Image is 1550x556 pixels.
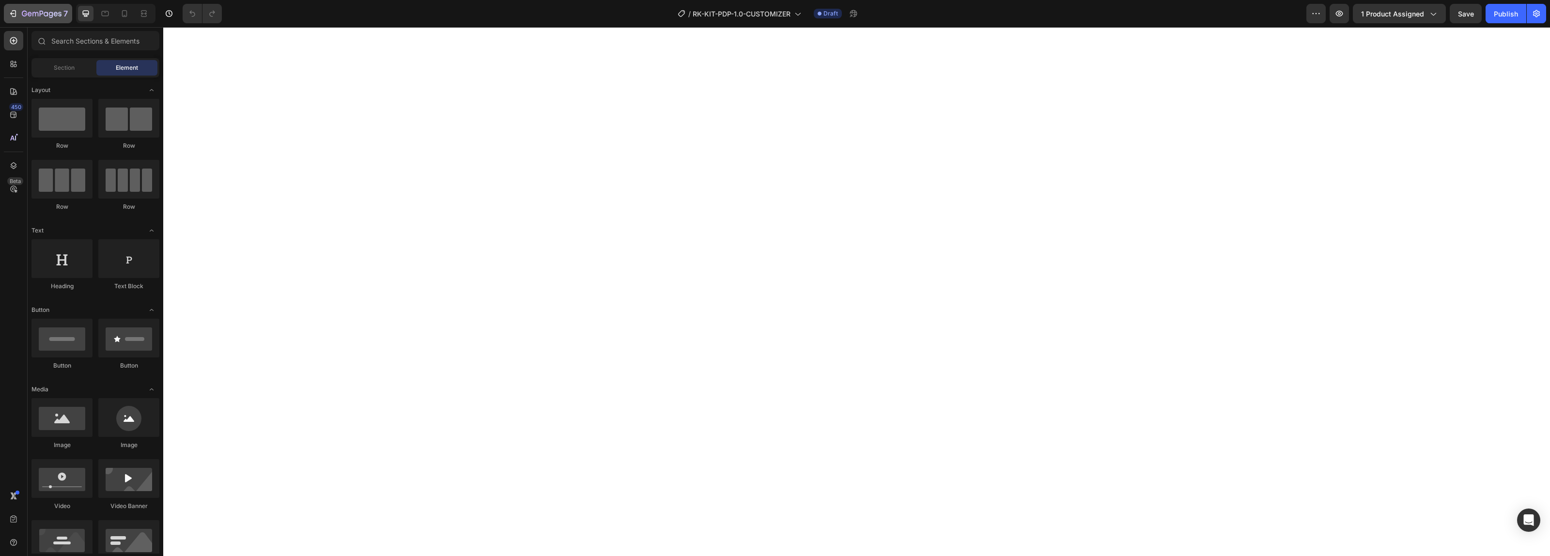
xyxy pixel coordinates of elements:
[31,86,50,94] span: Layout
[31,361,93,370] div: Button
[31,441,93,449] div: Image
[31,141,93,150] div: Row
[1458,10,1474,18] span: Save
[116,63,138,72] span: Element
[63,8,68,19] p: 7
[144,223,159,238] span: Toggle open
[31,282,93,291] div: Heading
[1361,9,1424,19] span: 1 product assigned
[4,4,72,23] button: 7
[1450,4,1482,23] button: Save
[98,361,159,370] div: Button
[1353,4,1446,23] button: 1 product assigned
[9,103,23,111] div: 450
[693,9,790,19] span: RK-KIT-PDP-1.0-CUSTOMIZER
[31,202,93,211] div: Row
[144,302,159,318] span: Toggle open
[1494,9,1518,19] div: Publish
[688,9,691,19] span: /
[31,306,49,314] span: Button
[1486,4,1526,23] button: Publish
[31,502,93,510] div: Video
[98,202,159,211] div: Row
[144,382,159,397] span: Toggle open
[98,282,159,291] div: Text Block
[183,4,222,23] div: Undo/Redo
[163,27,1550,556] iframe: Design area
[31,31,159,50] input: Search Sections & Elements
[1517,509,1540,532] div: Open Intercom Messenger
[823,9,838,18] span: Draft
[31,226,44,235] span: Text
[98,502,159,510] div: Video Banner
[144,82,159,98] span: Toggle open
[7,177,23,185] div: Beta
[98,141,159,150] div: Row
[31,385,48,394] span: Media
[54,63,75,72] span: Section
[98,441,159,449] div: Image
